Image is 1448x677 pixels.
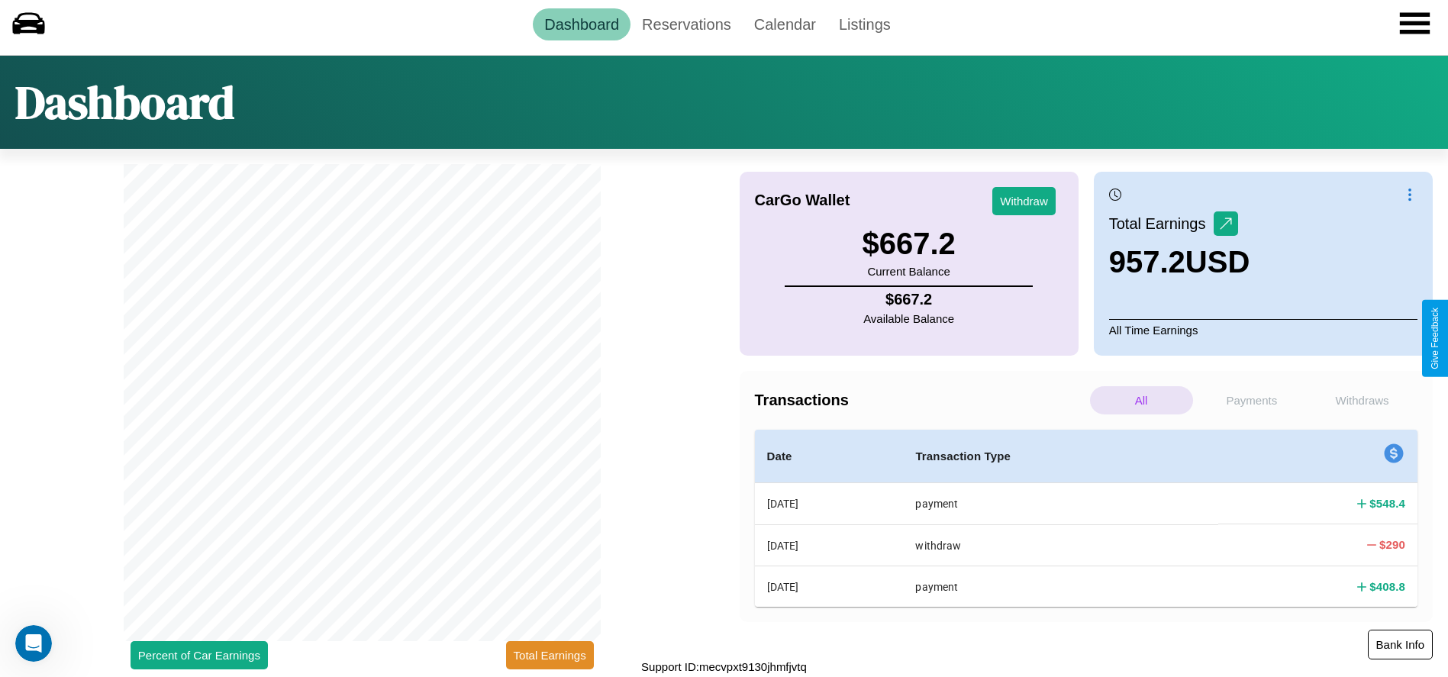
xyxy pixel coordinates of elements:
th: [DATE] [755,566,904,607]
p: Available Balance [863,308,954,329]
p: All [1090,386,1193,414]
p: Support ID: mecvpxt9130jhmfjvtq [641,656,807,677]
h4: Transaction Type [915,447,1206,466]
th: payment [903,566,1218,607]
a: Dashboard [533,8,630,40]
p: Current Balance [862,261,955,282]
a: Reservations [630,8,743,40]
h4: Transactions [755,392,1086,409]
button: Percent of Car Earnings [131,641,268,669]
h4: $ 408.8 [1369,579,1405,595]
a: Listings [827,8,902,40]
p: All Time Earnings [1109,319,1417,340]
h4: $ 290 [1379,537,1405,553]
p: Withdraws [1311,386,1414,414]
th: payment [903,483,1218,525]
button: Bank Info [1368,630,1433,659]
button: Total Earnings [506,641,594,669]
h3: $ 667.2 [862,227,955,261]
div: Give Feedback [1430,308,1440,369]
h4: CarGo Wallet [755,192,850,209]
iframe: Intercom live chat [15,625,52,662]
h4: $ 667.2 [863,291,954,308]
th: [DATE] [755,483,904,525]
th: withdraw [903,524,1218,566]
h4: Date [767,447,892,466]
button: Withdraw [992,187,1056,215]
th: [DATE] [755,524,904,566]
h1: Dashboard [15,71,234,134]
p: Total Earnings [1109,210,1214,237]
a: Calendar [743,8,827,40]
h3: 957.2 USD [1109,245,1250,279]
p: Payments [1201,386,1304,414]
h4: $ 548.4 [1369,495,1405,511]
table: simple table [755,430,1418,607]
